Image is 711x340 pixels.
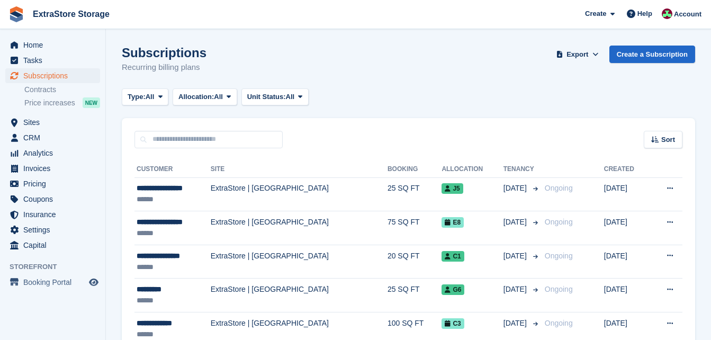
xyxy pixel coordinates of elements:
td: ExtraStore | [GEOGRAPHIC_DATA] [211,279,388,312]
a: Preview store [87,276,100,289]
span: Price increases [24,98,75,108]
a: menu [5,176,100,191]
th: Allocation [442,161,503,178]
a: menu [5,130,100,145]
td: 25 SQ FT [388,177,442,211]
span: Analytics [23,146,87,160]
span: Settings [23,222,87,237]
span: Pricing [23,176,87,191]
span: Ongoing [545,285,573,293]
span: All [286,92,295,102]
span: Sites [23,115,87,130]
th: Booking [388,161,442,178]
td: 75 SQ FT [388,211,442,245]
span: Booking Portal [23,275,87,290]
div: NEW [83,97,100,108]
td: ExtraStore | [GEOGRAPHIC_DATA] [211,177,388,211]
span: E8 [442,217,464,228]
span: [DATE] [503,250,529,262]
th: Tenancy [503,161,541,178]
a: menu [5,222,100,237]
span: Coupons [23,192,87,207]
span: Ongoing [545,184,573,192]
a: menu [5,146,100,160]
span: J5 [442,183,463,194]
span: Type: [128,92,146,102]
button: Allocation: All [173,88,237,106]
td: 25 SQ FT [388,279,442,312]
a: menu [5,115,100,130]
a: menu [5,38,100,52]
span: Export [566,49,588,60]
th: Created [604,161,650,178]
span: Sort [661,135,675,145]
span: Home [23,38,87,52]
a: menu [5,192,100,207]
img: stora-icon-8386f47178a22dfd0bd8f6a31ec36ba5ce8667c1dd55bd0f319d3a0aa187defe.svg [8,6,24,22]
td: [DATE] [604,211,650,245]
span: Create [585,8,606,19]
img: Chelsea Parker [662,8,672,19]
span: Tasks [23,53,87,68]
span: Subscriptions [23,68,87,83]
button: Type: All [122,88,168,106]
a: Price increases NEW [24,97,100,109]
span: [DATE] [503,318,529,329]
td: [DATE] [604,279,650,312]
span: [DATE] [503,183,529,194]
a: Create a Subscription [609,46,695,63]
a: Contracts [24,85,100,95]
span: C1 [442,251,464,262]
th: Customer [134,161,211,178]
span: Insurance [23,207,87,222]
a: menu [5,68,100,83]
span: Storefront [10,262,105,272]
td: [DATE] [604,177,650,211]
span: [DATE] [503,217,529,228]
a: menu [5,238,100,253]
a: menu [5,275,100,290]
span: All [146,92,155,102]
span: Capital [23,238,87,253]
span: Help [637,8,652,19]
a: menu [5,53,100,68]
button: Export [554,46,601,63]
span: Ongoing [545,319,573,327]
span: Account [674,9,701,20]
span: Allocation: [178,92,214,102]
span: [DATE] [503,284,529,295]
span: G6 [442,284,464,295]
span: Invoices [23,161,87,176]
a: menu [5,207,100,222]
a: ExtraStore Storage [29,5,114,23]
td: [DATE] [604,245,650,279]
h1: Subscriptions [122,46,206,60]
span: Unit Status: [247,92,286,102]
a: menu [5,161,100,176]
span: Ongoing [545,252,573,260]
span: All [214,92,223,102]
th: Site [211,161,388,178]
td: ExtraStore | [GEOGRAPHIC_DATA] [211,245,388,279]
p: Recurring billing plans [122,61,206,74]
span: CRM [23,130,87,145]
td: ExtraStore | [GEOGRAPHIC_DATA] [211,211,388,245]
span: C3 [442,318,464,329]
td: 20 SQ FT [388,245,442,279]
button: Unit Status: All [241,88,309,106]
span: Ongoing [545,218,573,226]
